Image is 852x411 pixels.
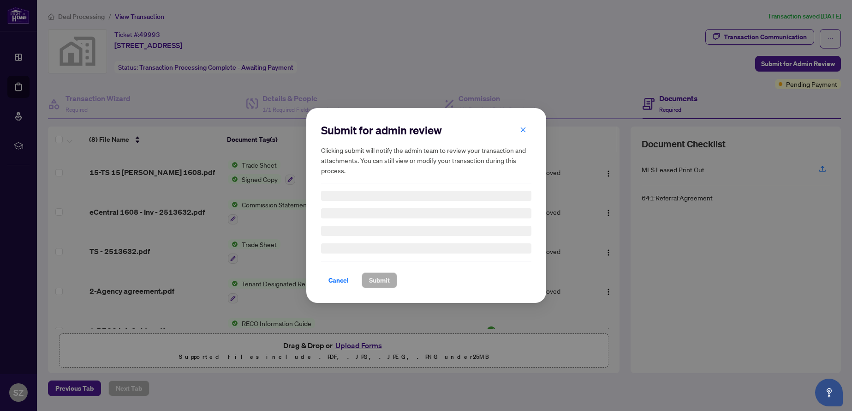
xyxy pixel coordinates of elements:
span: Cancel [328,273,349,288]
h5: Clicking submit will notify the admin team to review your transaction and attachments. You can st... [321,145,531,175]
button: Submit [362,272,397,288]
button: Cancel [321,272,356,288]
span: close [520,127,526,133]
button: Open asap [815,379,843,406]
h2: Submit for admin review [321,123,531,138]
